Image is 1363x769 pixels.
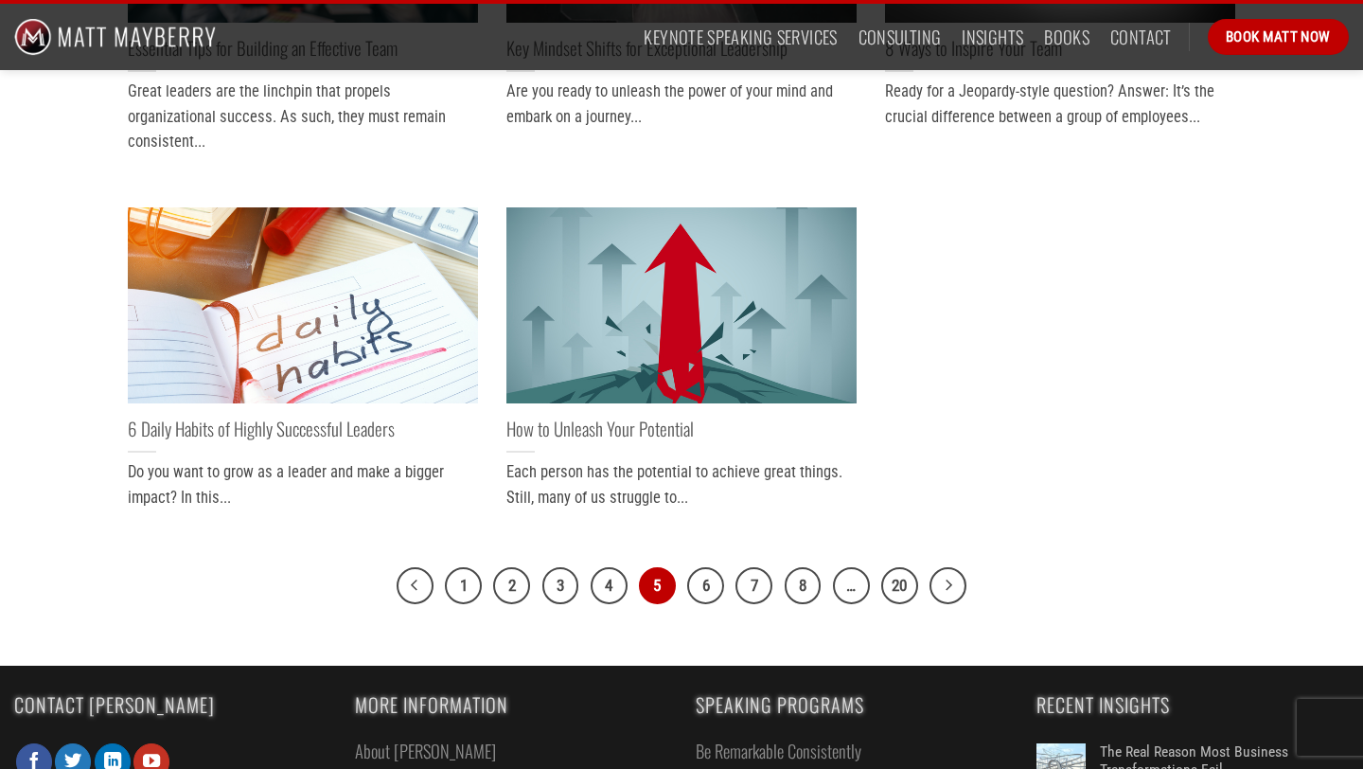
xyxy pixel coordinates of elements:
a: 4 [591,567,628,604]
a: Books [1044,20,1089,54]
span: Speaking Programs [696,695,1008,715]
a: Book Matt Now [1208,19,1349,55]
a: 6 Daily Habits of Highly Successful Leaders [128,418,395,441]
a: Contact [1110,20,1172,54]
a: 2 [493,567,530,604]
span: More Information [355,695,667,715]
a: 7 [735,567,772,604]
a: Previous [397,567,434,604]
p: Each person has the potential to achieve great things. Still, many of us struggle to... [506,460,857,510]
a: Keynote Speaking Services [644,20,837,54]
a: Next [929,567,966,604]
img: Matt Mayberry [14,4,216,70]
a: 8 [785,567,822,604]
a: About [PERSON_NAME] [355,734,496,767]
a: Be Remarkable Consistently [696,734,861,767]
img: unleash potential [506,207,857,403]
a: 3 [542,567,579,604]
a: 1 [445,567,482,604]
a: 20 [881,567,918,604]
span: Recent Insights [1036,695,1349,715]
a: 6 [687,567,724,604]
p: Great leaders are the linchpin that propels organizational success. As such, they must remain con... [128,80,478,155]
span: Contact [PERSON_NAME] [14,695,327,715]
a: Consulting [859,20,942,54]
p: Are you ready to unleash the power of your mind and embark on a journey... [506,80,857,130]
p: Ready for a Jeopardy-style question? Answer: It’s the crucial difference between a group of emplo... [885,80,1235,130]
p: Do you want to grow as a leader and make a bigger impact? In this... [128,460,478,510]
a: Insights [962,20,1023,54]
span: Book Matt Now [1226,26,1331,48]
span: … [833,567,870,604]
span: 5 [639,567,676,604]
a: How to Unleash Your Potential [506,418,694,441]
img: daily habits [128,207,478,403]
